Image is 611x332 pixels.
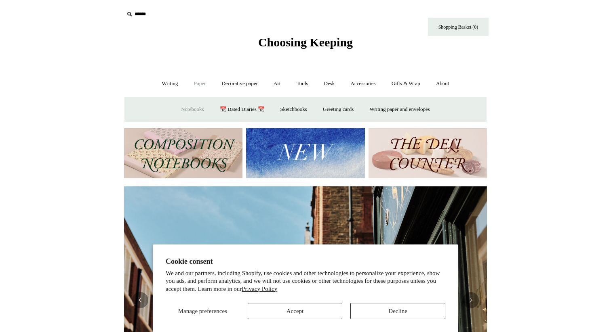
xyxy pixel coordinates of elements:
[166,257,445,266] h2: Cookie consent
[124,128,242,179] img: 202302 Composition ledgers.jpg__PID:69722ee6-fa44-49dd-a067-31375e5d54ec
[166,269,445,293] p: We and our partners, including Shopify, use cookies and other technologies to personalize your ex...
[155,73,185,94] a: Writing
[132,292,148,308] button: Previous
[273,99,314,120] a: Sketchbooks
[428,18,489,36] a: Shopping Basket (0)
[317,73,342,94] a: Desk
[187,73,213,94] a: Paper
[463,292,479,308] button: Next
[289,73,316,94] a: Tools
[429,73,457,94] a: About
[248,303,343,319] button: Accept
[242,286,277,292] a: Privacy Policy
[166,303,240,319] button: Manage preferences
[215,73,265,94] a: Decorative paper
[174,99,211,120] a: Notebooks
[369,128,487,179] img: The Deli Counter
[362,99,437,120] a: Writing paper and envelopes
[350,303,445,319] button: Decline
[343,73,383,94] a: Accessories
[258,42,353,48] a: Choosing Keeping
[384,73,428,94] a: Gifts & Wrap
[266,73,288,94] a: Art
[213,99,272,120] a: 📆 Dated Diaries 📆
[258,35,353,49] span: Choosing Keeping
[316,99,361,120] a: Greeting cards
[178,308,227,314] span: Manage preferences
[246,128,364,179] img: New.jpg__PID:f73bdf93-380a-4a35-bcfe-7823039498e1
